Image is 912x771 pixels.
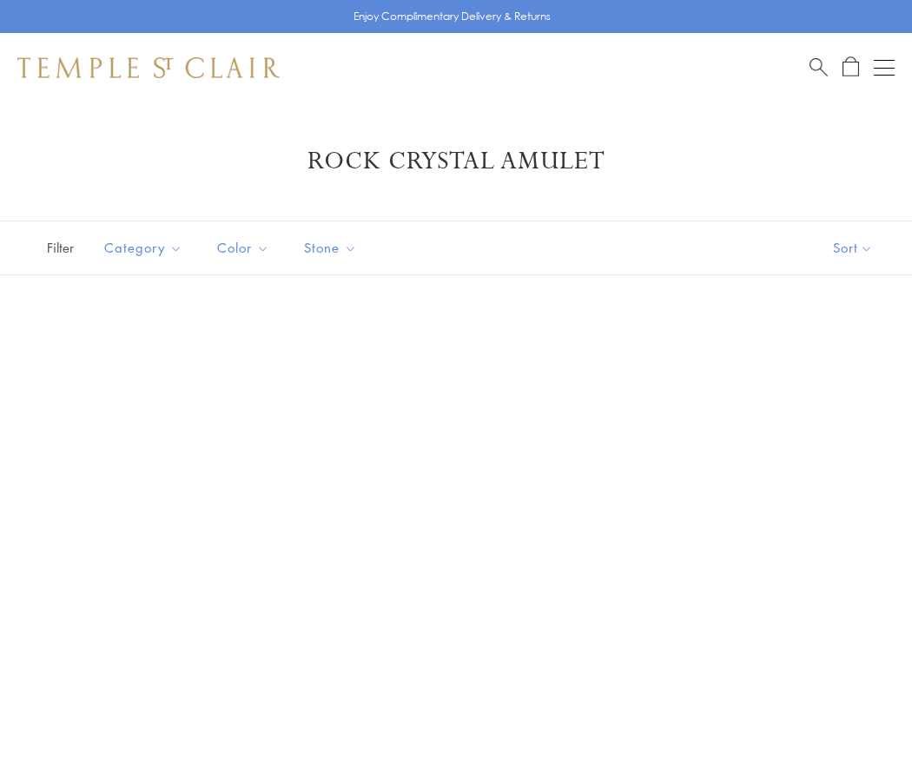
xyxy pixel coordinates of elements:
[204,228,282,267] button: Color
[794,221,912,274] button: Show sort by
[874,57,895,78] button: Open navigation
[208,237,282,259] span: Color
[17,57,280,78] img: Temple St. Clair
[96,237,195,259] span: Category
[810,56,828,78] a: Search
[295,237,370,259] span: Stone
[354,8,551,25] p: Enjoy Complimentary Delivery & Returns
[291,228,370,267] button: Stone
[91,228,195,267] button: Category
[43,146,869,177] h1: Rock Crystal Amulet
[843,56,859,78] a: Open Shopping Bag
